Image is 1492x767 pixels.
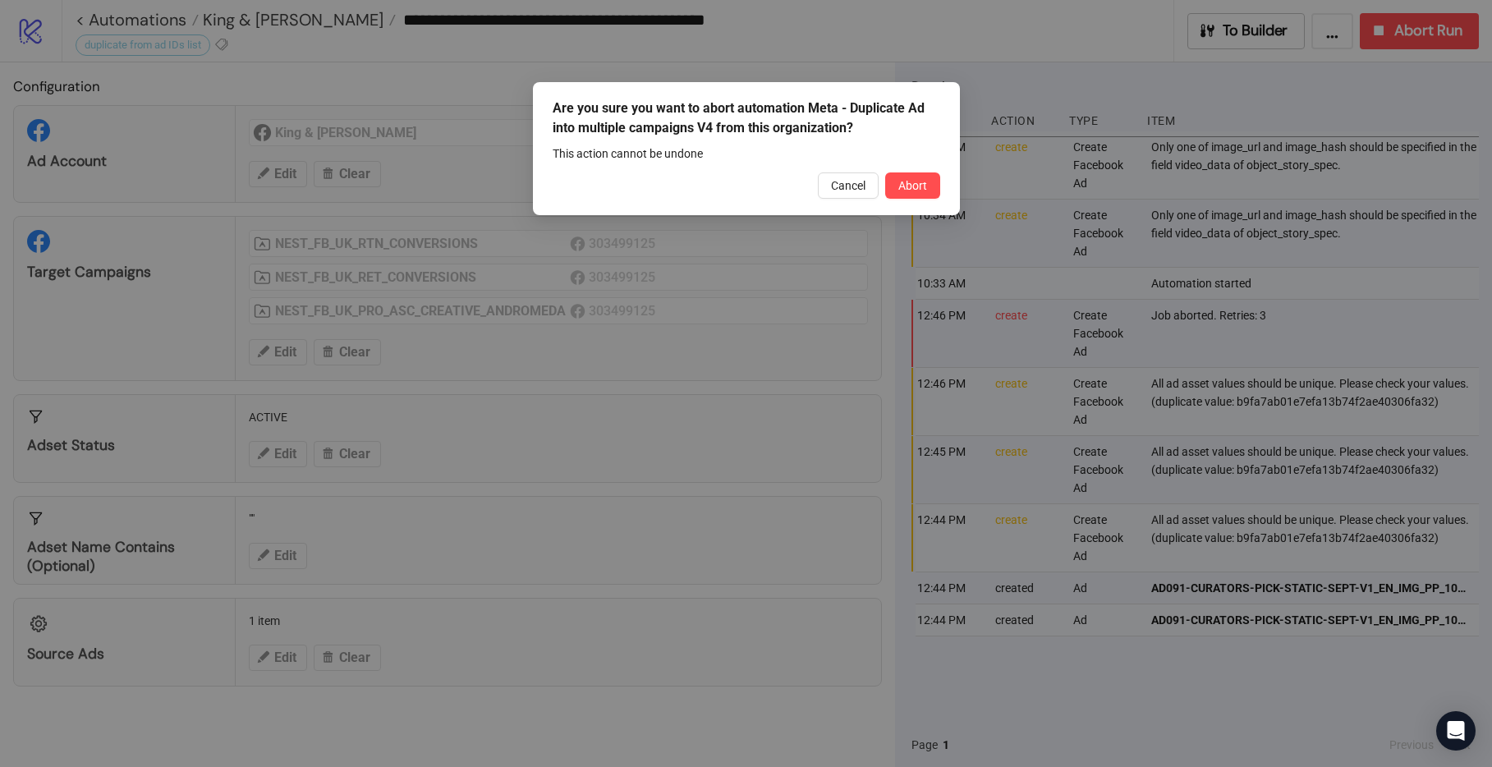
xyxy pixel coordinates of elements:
[553,99,940,138] div: Are you sure you want to abort automation Meta - Duplicate Ad into multiple campaigns V4 from thi...
[818,172,879,199] button: Cancel
[553,145,940,163] div: This action cannot be undone
[885,172,940,199] button: Abort
[898,179,927,192] span: Abort
[1436,711,1476,751] div: Open Intercom Messenger
[831,179,865,192] span: Cancel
